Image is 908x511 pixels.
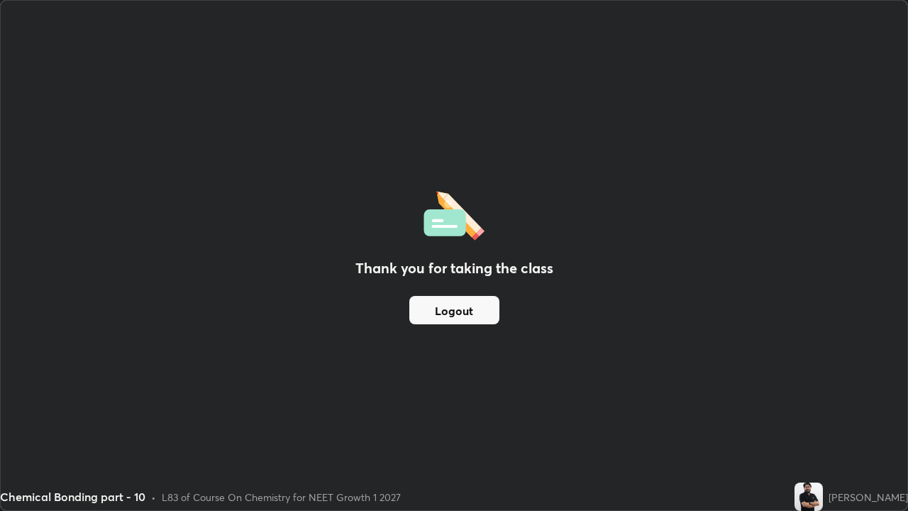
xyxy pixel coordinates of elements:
img: b34798ff5e6b4ad6bbf22d8cad6d1581.jpg [794,483,823,511]
div: • [151,490,156,505]
button: Logout [409,296,499,324]
h2: Thank you for taking the class [355,258,553,279]
div: [PERSON_NAME] [829,490,908,505]
div: L83 of Course On Chemistry for NEET Growth 1 2027 [162,490,401,505]
img: offlineFeedback.1438e8b3.svg [423,187,485,241]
